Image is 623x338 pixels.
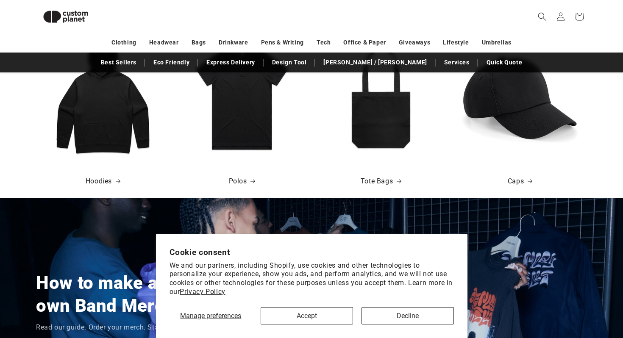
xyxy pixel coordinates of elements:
[36,272,267,317] h2: How to make and sell your own Band Merch
[508,175,532,188] a: Caps
[440,55,474,70] a: Services
[482,55,527,70] a: Quick Quote
[361,175,401,188] a: Tote Bags
[170,247,454,257] h2: Cookie consent
[399,35,430,50] a: Giveaways
[86,175,120,188] a: Hoodies
[443,35,469,50] a: Lifestyle
[533,7,551,26] summary: Search
[149,55,194,70] a: Eco Friendly
[219,35,248,50] a: Drinkware
[170,307,253,324] button: Manage preferences
[180,312,241,320] span: Manage preferences
[170,261,454,296] p: We and our partners, including Shopify, use cookies and other technologies to personalize your ex...
[478,247,623,338] iframe: Chat Widget
[36,3,95,30] img: Custom Planet
[36,321,189,334] p: Read our guide. Order your merch. Start selling!
[180,288,225,296] a: Privacy Policy
[268,55,311,70] a: Design Tool
[482,35,512,50] a: Umbrellas
[343,35,386,50] a: Office & Paper
[229,175,256,188] a: Polos
[97,55,141,70] a: Best Sellers
[319,55,431,70] a: [PERSON_NAME] / [PERSON_NAME]
[202,55,259,70] a: Express Delivery
[317,35,331,50] a: Tech
[261,307,353,324] button: Accept
[261,35,304,50] a: Pens & Writing
[192,35,206,50] a: Bags
[362,307,454,324] button: Decline
[111,35,136,50] a: Clothing
[149,35,179,50] a: Headwear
